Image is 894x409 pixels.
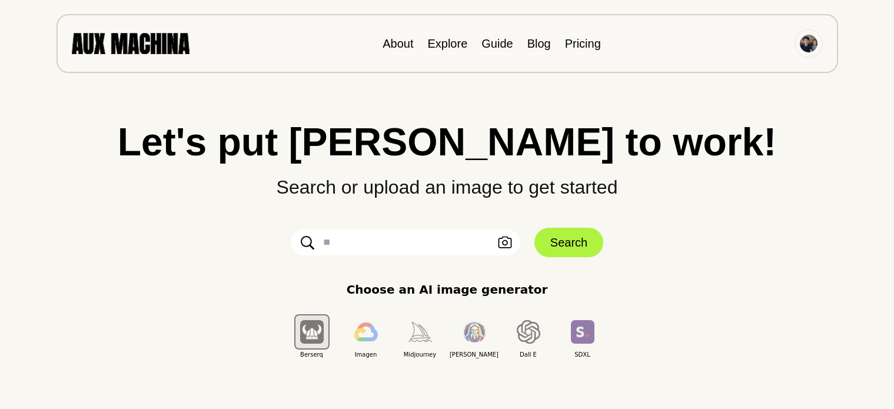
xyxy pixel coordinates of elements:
a: About [383,37,413,50]
button: Search [534,228,603,257]
img: SDXL [571,320,594,343]
p: Choose an AI image generator [347,281,548,298]
span: Dall E [501,350,556,359]
a: Guide [481,37,513,50]
h1: Let's put [PERSON_NAME] to work! [24,122,870,161]
img: Imagen [354,322,378,341]
span: [PERSON_NAME] [447,350,501,359]
img: AUX MACHINA [72,33,190,54]
img: Midjourney [408,322,432,341]
a: Blog [527,37,551,50]
span: Midjourney [393,350,447,359]
img: Berserq [300,320,324,343]
img: Avatar [800,35,817,52]
img: Dall E [517,320,540,344]
span: Imagen [339,350,393,359]
span: SDXL [556,350,610,359]
a: Pricing [565,37,601,50]
p: Search or upload an image to get started [24,161,870,201]
a: Explore [427,37,467,50]
span: Berserq [285,350,339,359]
img: Leonardo [463,321,486,343]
